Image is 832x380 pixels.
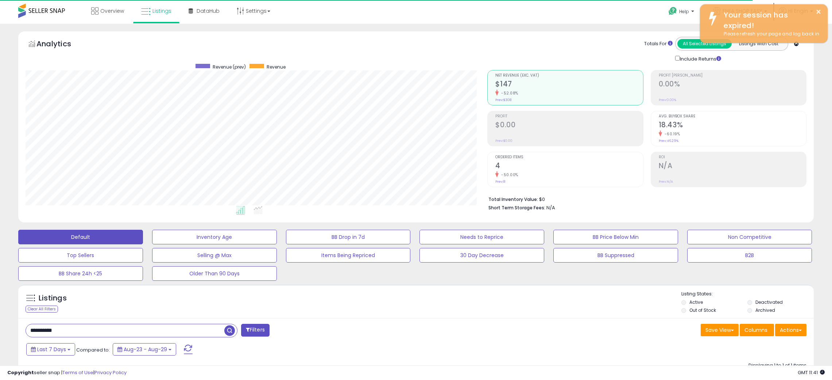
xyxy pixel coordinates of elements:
button: Save View [701,324,739,336]
label: Out of Stock [689,307,716,313]
div: Include Returns [670,54,730,63]
h5: Analytics [36,39,85,51]
h2: 4 [495,162,643,171]
small: -50.00% [499,172,518,178]
div: Displaying 1 to 1 of 1 items [748,362,806,369]
label: Active [689,299,703,305]
a: Privacy Policy [94,369,127,376]
button: Filters [241,324,270,337]
button: Items Being Repriced [286,248,411,263]
small: -60.19% [662,131,680,137]
span: Revenue [267,64,286,70]
strong: Copyright [7,369,34,376]
button: Selling @ Max [152,248,277,263]
small: Prev: 46.29% [659,139,678,143]
span: Aug-23 - Aug-29 [124,346,167,353]
button: Columns [740,324,774,336]
small: Prev: 8 [495,179,505,184]
div: Your session has expired! [718,10,822,31]
span: Help [679,8,689,15]
span: Avg. Buybox Share [659,115,806,119]
div: Please refresh your page and log back in [718,31,822,38]
span: Profit [495,115,643,119]
small: Prev: N/A [659,179,673,184]
li: $0 [488,194,801,203]
span: ROI [659,155,806,159]
label: Archived [755,307,775,313]
span: 2025-09-8 11:41 GMT [798,369,825,376]
small: Prev: 0.00% [659,98,676,102]
span: Profit [PERSON_NAME] [659,74,806,78]
div: Totals For [644,40,673,47]
button: Listings With Cost [731,39,786,49]
a: Terms of Use [62,369,93,376]
button: BB Share 24h <25 [18,266,143,281]
div: seller snap | | [7,369,127,376]
small: Prev: $308 [495,98,511,102]
b: Short Term Storage Fees: [488,205,545,211]
span: Net Revenue (Exc. VAT) [495,74,643,78]
span: Compared to: [76,346,110,353]
button: Older Than 90 Days [152,266,277,281]
p: Listing States: [681,291,814,298]
span: Revenue (prev) [213,64,246,70]
button: Default [18,230,143,244]
button: Aug-23 - Aug-29 [113,343,176,356]
span: Ordered Items [495,155,643,159]
button: Top Sellers [18,248,143,263]
i: Get Help [668,7,677,16]
button: Inventory Age [152,230,277,244]
span: Overview [100,7,124,15]
span: Listings [152,7,171,15]
div: Clear All Filters [26,306,58,313]
button: All Selected Listings [677,39,732,49]
h2: $147 [495,80,643,90]
h2: $0.00 [495,121,643,131]
button: BB Drop in 7d [286,230,411,244]
button: × [816,7,821,16]
button: Actions [775,324,806,336]
button: Last 7 Days [26,343,75,356]
span: DataHub [197,7,220,15]
span: N/A [546,204,555,211]
h2: 18.43% [659,121,806,131]
a: Help [663,1,701,24]
label: Deactivated [755,299,783,305]
h5: Listings [39,293,67,303]
button: Needs to Reprice [419,230,544,244]
span: Last 7 Days [37,346,66,353]
small: Prev: $0.00 [495,139,512,143]
button: 30 Day Decrease [419,248,544,263]
button: BB Price Below Min [553,230,678,244]
h2: N/A [659,162,806,171]
b: Total Inventory Value: [488,196,538,202]
button: B2B [687,248,812,263]
button: Non Competitive [687,230,812,244]
button: BB Suppressed [553,248,678,263]
span: Columns [744,326,767,334]
small: -52.08% [499,90,518,96]
h2: 0.00% [659,80,806,90]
